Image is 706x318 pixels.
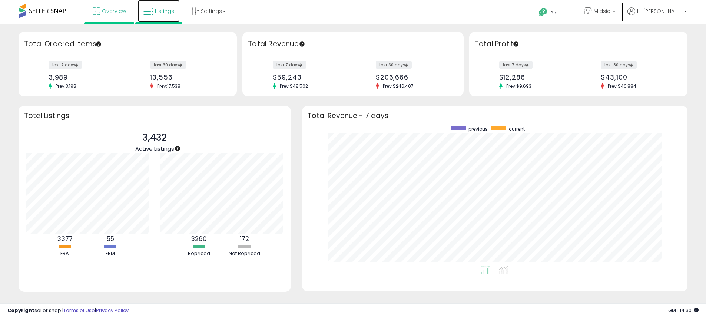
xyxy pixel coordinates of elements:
span: Prev: 17,538 [153,83,184,89]
label: last 7 days [273,61,306,69]
div: Repriced [177,250,221,257]
label: last 30 days [601,61,637,69]
span: Prev: $9,693 [503,83,535,89]
span: Listings [155,7,174,15]
i: Get Help [538,7,548,17]
a: Privacy Policy [96,307,129,314]
label: last 30 days [150,61,186,69]
b: 3377 [57,234,73,243]
div: seller snap | | [7,307,129,314]
div: Tooltip anchor [513,41,519,47]
div: FBA [43,250,87,257]
span: Prev: 3,198 [52,83,80,89]
h3: Total Ordered Items [24,39,231,49]
span: Prev: $46,884 [604,83,640,89]
span: current [509,126,525,132]
a: Help [533,2,572,24]
b: 3260 [191,234,207,243]
div: Tooltip anchor [299,41,305,47]
a: Terms of Use [63,307,95,314]
div: 3,989 [49,73,122,81]
div: Tooltip anchor [95,41,102,47]
span: 2025-08-12 14:30 GMT [668,307,699,314]
span: Active Listings [135,145,174,153]
div: FBM [88,250,133,257]
div: $59,243 [273,73,348,81]
div: $206,666 [376,73,451,81]
span: Prev: $48,502 [276,83,312,89]
h3: Total Listings [24,113,285,118]
span: Prev: $246,407 [379,83,417,89]
label: last 30 days [376,61,412,69]
div: 13,556 [150,73,224,81]
div: $43,100 [601,73,674,81]
span: Hi [PERSON_NAME] [637,7,682,15]
label: last 7 days [499,61,533,69]
div: Tooltip anchor [174,145,181,152]
label: last 7 days [49,61,82,69]
div: $12,286 [499,73,573,81]
a: Hi [PERSON_NAME] [627,7,687,24]
div: Not Repriced [222,250,267,257]
span: Help [548,10,558,16]
b: 172 [240,234,249,243]
span: Overview [102,7,126,15]
b: 55 [107,234,114,243]
span: Midsie [594,7,610,15]
h3: Total Revenue - 7 days [308,113,682,118]
strong: Copyright [7,307,34,314]
h3: Total Revenue [248,39,458,49]
p: 3,432 [135,131,174,145]
h3: Total Profit [475,39,682,49]
span: previous [468,126,488,132]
